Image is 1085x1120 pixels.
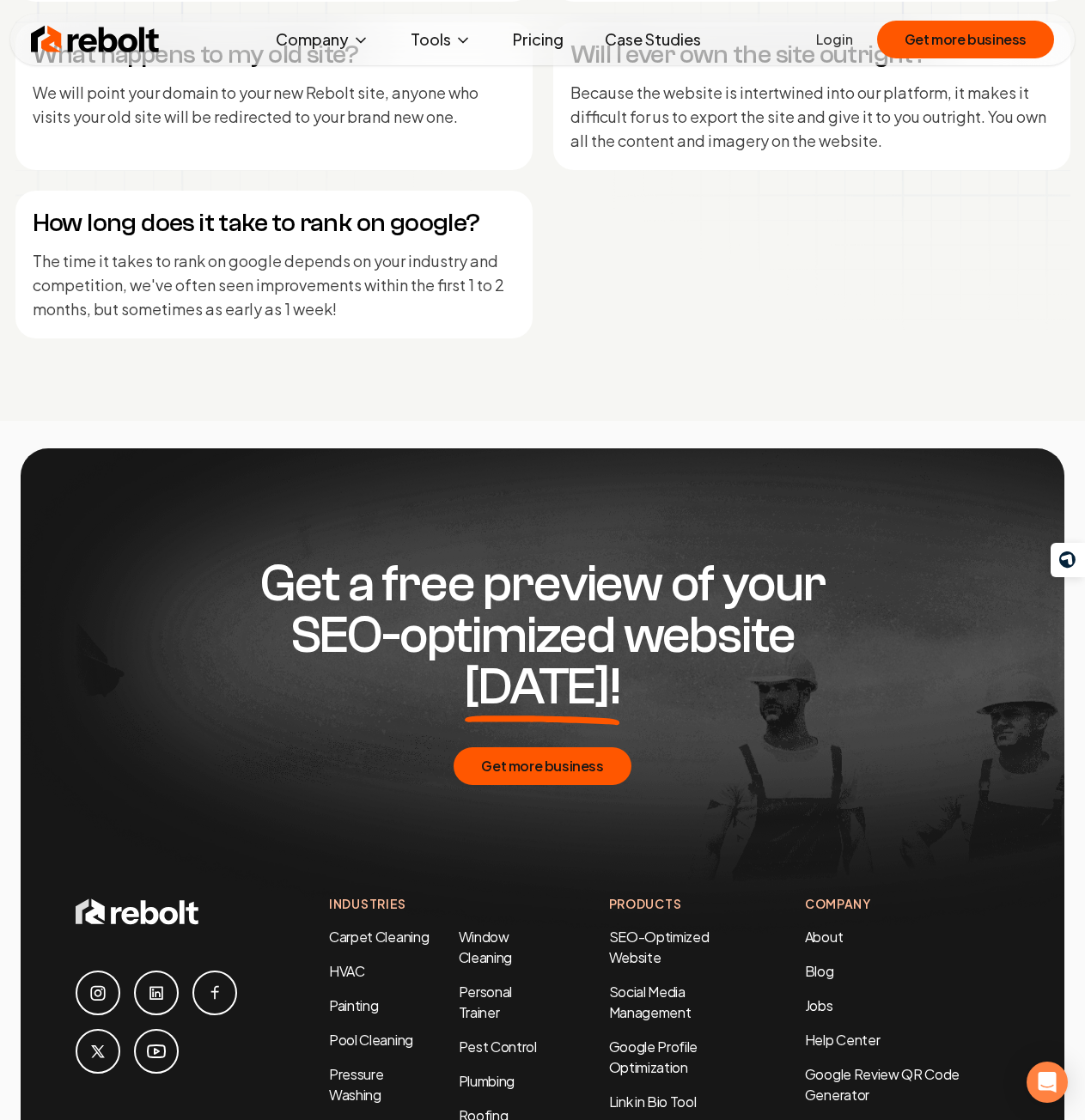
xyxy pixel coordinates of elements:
a: About [805,928,843,946]
img: Rebolt Logo [31,22,160,57]
a: Carpet Cleaning [329,928,429,946]
p: We will point your domain to your new Rebolt site, anyone who visits your old site will be redire... [33,81,515,129]
a: Google Review QR Code Generator [805,1065,960,1104]
div: Open Intercom Messenger [1027,1062,1068,1103]
a: Window Cleaning [459,928,512,966]
h2: Get a free preview of your SEO-optimized website [213,558,873,713]
h4: Products [609,895,736,913]
a: Help Center [805,1031,880,1049]
h4: Company [805,895,1009,913]
h4: Industries [329,895,540,913]
a: Case Studies [591,22,715,57]
button: Get more business [454,747,631,785]
a: Blog [805,962,834,980]
a: SEO-Optimized Website [609,928,710,966]
a: Pest Control [459,1038,537,1056]
h4: How long does it take to rank on google? [33,208,515,239]
p: Because the website is intertwined into our platform, it makes it difficult for us to export the ... [570,81,1053,153]
a: Personal Trainer [459,983,512,1021]
img: Footer construction [21,448,1064,943]
button: Tools [397,22,485,57]
a: Pool Cleaning [329,1031,413,1049]
a: Pricing [499,22,577,57]
a: Pressure Washing [329,1065,383,1104]
a: Social Media Management [609,983,692,1021]
a: Google Profile Optimization [609,1038,698,1076]
a: Plumbing [459,1072,515,1090]
a: HVAC [329,962,365,980]
p: The time it takes to rank on google depends on your industry and competition, we've often seen im... [33,249,515,321]
button: Company [262,22,383,57]
span: [DATE]! [465,661,620,713]
button: Get more business [877,21,1054,58]
a: Login [816,29,853,50]
a: Painting [329,996,378,1014]
a: Link in Bio Tool [609,1093,697,1111]
a: Jobs [805,996,833,1014]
